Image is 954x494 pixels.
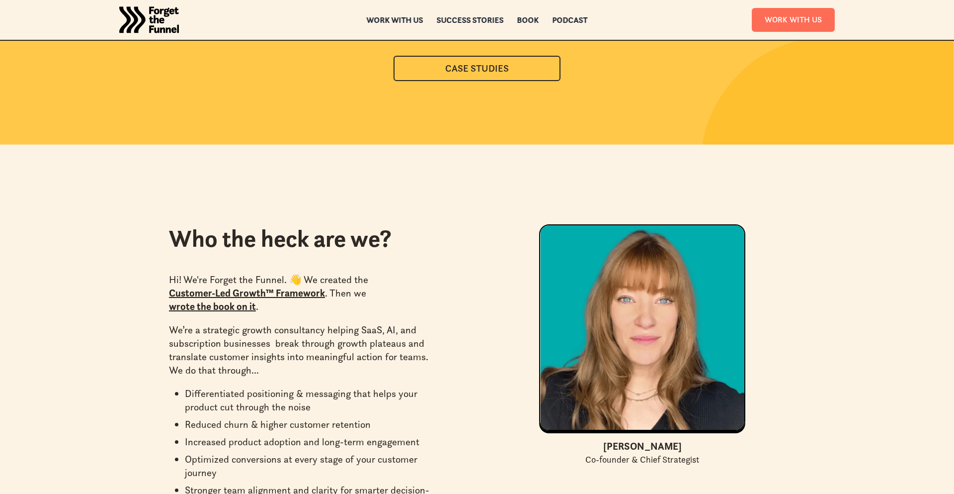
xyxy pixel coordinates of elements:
a: Podcast [553,16,588,23]
a: Work With Us [752,8,835,31]
div: Case Studies [406,63,548,74]
h2: Who the heck are we? [169,224,472,253]
div: Co-founder & Chief Strategist [585,454,699,466]
a: Work with us [367,16,423,23]
li: Increased product adoption and long-term engagement [185,435,442,449]
a: wrote the book on it [169,300,256,312]
a: Case Studies [394,56,560,81]
p: We’re a strategic growth consultancy helping SaaS, AI, and subscription businesses break through ... [169,323,442,377]
p: Hi! We're Forget the Funnel. 👋 We created the . Then we . [169,273,442,313]
li: Reduced churn & higher customer retention [185,418,442,431]
li: Differentiated positioning & messaging that helps your product cut through the noise [185,387,442,414]
li: Optimized conversions at every stage of your customer journey [185,453,442,480]
a: Success Stories [437,16,504,23]
a: Customer-Led Growth™ Framework [169,287,325,299]
a: Book [517,16,539,23]
div: [PERSON_NAME] [603,439,682,454]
